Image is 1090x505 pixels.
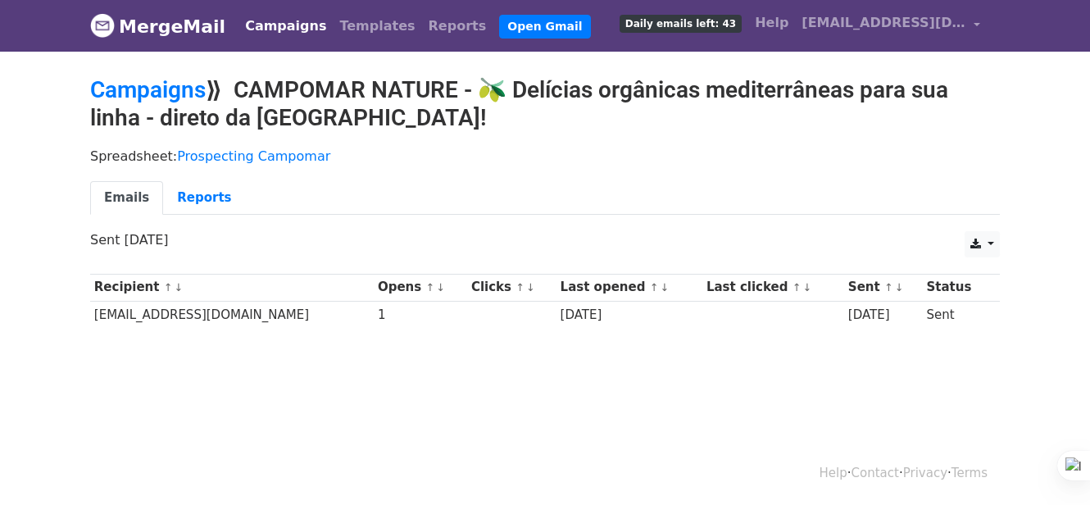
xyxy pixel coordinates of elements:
div: [DATE] [848,306,919,325]
a: ↓ [174,281,183,293]
a: ↓ [436,281,445,293]
a: ↑ [884,281,893,293]
div: 1 [378,306,463,325]
a: MergeMail [90,9,225,43]
th: Sent [844,274,923,301]
p: Spreadsheet: [90,148,1000,165]
span: [EMAIL_ADDRESS][DOMAIN_NAME] [802,13,965,33]
h2: ⟫ CAMPOMAR NATURE - 🫒 Delícias orgânicas mediterrâneas para sua linha - direto da [GEOGRAPHIC_DATA]! [90,76,1000,131]
td: Sent [923,301,990,328]
p: Sent [DATE] [90,231,1000,248]
a: [EMAIL_ADDRESS][DOMAIN_NAME] [795,7,987,45]
a: ↑ [650,281,659,293]
a: ↑ [793,281,802,293]
a: ↓ [895,281,904,293]
a: Emails [90,181,163,215]
a: Open Gmail [499,15,590,39]
a: ↑ [164,281,173,293]
a: Campaigns [238,10,333,43]
th: Last clicked [702,274,844,301]
a: Reports [163,181,245,215]
th: Recipient [90,274,374,301]
a: Prospecting Campomar [177,148,330,164]
a: ↑ [425,281,434,293]
div: [DATE] [561,306,699,325]
a: Campaigns [90,76,206,103]
th: Status [923,274,990,301]
a: ↓ [802,281,811,293]
a: Help [748,7,795,39]
a: ↓ [660,281,669,293]
a: Help [820,466,847,480]
th: Last opened [556,274,702,301]
th: Opens [374,274,467,301]
a: Reports [422,10,493,43]
a: Daily emails left: 43 [613,7,748,39]
img: MergeMail logo [90,13,115,38]
a: Contact [852,466,899,480]
a: ↓ [526,281,535,293]
th: Clicks [467,274,556,301]
td: [EMAIL_ADDRESS][DOMAIN_NAME] [90,301,374,328]
a: Templates [333,10,421,43]
span: Daily emails left: 43 [620,15,742,33]
a: ↑ [515,281,525,293]
a: Terms [951,466,988,480]
a: Privacy [903,466,947,480]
